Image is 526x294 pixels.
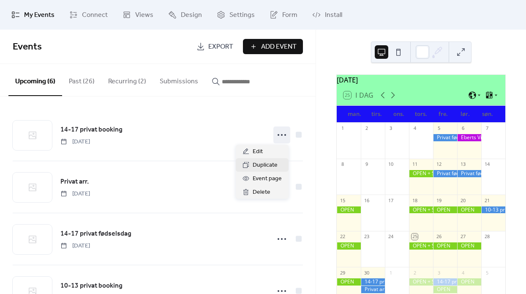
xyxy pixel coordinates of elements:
[412,125,418,132] div: 4
[388,106,410,123] div: ons.
[365,106,387,123] div: tirs.
[457,278,481,286] div: OPEN
[325,10,342,20] span: Install
[387,125,394,132] div: 3
[436,161,442,168] div: 12
[484,269,490,276] div: 5
[8,64,62,96] button: Upcoming (6)
[253,160,278,170] span: Duplicate
[409,206,433,214] div: OPEN + SY MED MIYUKI PERLER
[457,134,481,141] div: Eberts Villaby årlige loppemarked
[433,206,457,214] div: OPEN
[436,125,442,132] div: 5
[337,75,505,85] div: [DATE]
[339,234,346,240] div: 22
[60,229,131,239] span: 14-17 privat fødselsdag
[363,125,370,132] div: 2
[460,197,466,203] div: 20
[210,3,261,26] a: Settings
[253,187,270,198] span: Delete
[454,106,476,123] div: lør.
[63,3,114,26] a: Connect
[460,125,466,132] div: 6
[457,242,481,250] div: OPEN
[5,3,61,26] a: My Events
[412,234,418,240] div: 25
[263,3,304,26] a: Form
[60,177,89,187] span: Privat arr.
[361,286,385,293] div: Privat arr.
[387,161,394,168] div: 10
[433,286,457,293] div: OPEN
[229,10,255,20] span: Settings
[208,42,233,52] span: Export
[387,197,394,203] div: 17
[82,10,108,20] span: Connect
[410,106,432,123] div: tors.
[337,206,361,214] div: OPEN
[60,190,90,198] span: [DATE]
[432,106,454,123] div: fre.
[60,228,131,239] a: 14-17 privat fødselsdag
[62,64,101,95] button: Past (26)
[339,197,346,203] div: 15
[457,206,481,214] div: OPEN
[363,269,370,276] div: 30
[60,125,123,135] span: 14-17 privat booking
[337,242,361,250] div: OPEN
[477,106,499,123] div: søn.
[457,170,481,177] div: Privat fødselsdag
[306,3,349,26] a: Install
[60,124,123,135] a: 14-17 privat booking
[153,64,205,95] button: Submissions
[181,10,202,20] span: Design
[339,161,346,168] div: 8
[261,42,297,52] span: Add Event
[282,10,297,20] span: Form
[363,161,370,168] div: 9
[433,242,457,250] div: OPEN
[135,10,153,20] span: Views
[116,3,160,26] a: Views
[436,269,442,276] div: 3
[162,3,208,26] a: Design
[484,234,490,240] div: 28
[387,269,394,276] div: 1
[484,125,490,132] div: 7
[243,39,303,54] button: Add Event
[433,134,457,141] div: Privat fødselsdag
[339,269,346,276] div: 29
[412,161,418,168] div: 11
[337,278,361,286] div: OPEN
[13,38,42,56] span: Events
[436,197,442,203] div: 19
[460,234,466,240] div: 27
[433,170,457,177] div: Privat fødselsdag
[339,125,346,132] div: 1
[460,269,466,276] div: 4
[253,147,263,157] span: Edit
[101,64,153,95] button: Recurring (2)
[363,197,370,203] div: 16
[387,234,394,240] div: 24
[481,206,505,214] div: 10-13 privat booking
[409,170,433,177] div: OPEN + SY MED MIYUKI PERLER
[363,234,370,240] div: 23
[436,234,442,240] div: 26
[433,278,457,286] div: 14-17 privat fødselsdag
[24,10,55,20] span: My Events
[343,106,365,123] div: man.
[253,174,282,184] span: Event page
[190,39,240,54] a: Export
[409,278,433,286] div: OPEN + SY MED MIYUKI PERLER
[60,137,90,146] span: [DATE]
[484,161,490,168] div: 14
[60,281,123,291] span: 10-13 privat booking
[409,242,433,250] div: OPEN + SY MED MIYUKI PERLER
[60,242,90,250] span: [DATE]
[412,197,418,203] div: 18
[60,176,89,187] a: Privat arr.
[412,269,418,276] div: 2
[460,161,466,168] div: 13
